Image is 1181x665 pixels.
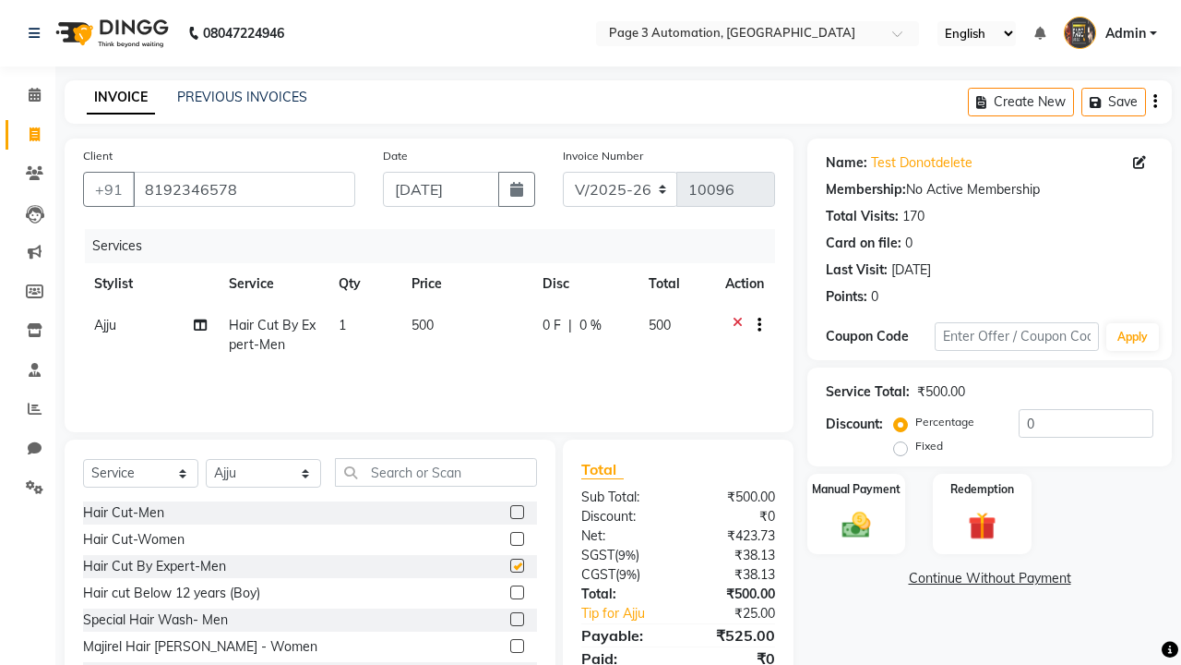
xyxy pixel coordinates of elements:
input: Search or Scan [335,458,537,487]
label: Invoice Number [563,148,643,164]
div: Net: [567,526,678,546]
div: ( ) [567,565,678,585]
div: ₹500.00 [678,488,789,507]
div: Payable: [567,624,678,647]
div: ₹25.00 [697,604,789,623]
label: Date [383,148,408,164]
th: Disc [531,263,638,305]
a: Test Donotdelete [871,153,972,173]
button: +91 [83,172,135,207]
img: logo [47,7,173,59]
div: Services [85,229,789,263]
div: Coupon Code [826,327,935,346]
div: Sub Total: [567,488,678,507]
label: Manual Payment [812,481,901,498]
input: Enter Offer / Coupon Code [935,322,1099,351]
span: 500 [412,317,434,333]
span: 0 F [543,316,561,335]
div: ₹0 [678,507,789,526]
div: Hair Cut-Women [83,530,185,550]
div: 0 [871,287,878,307]
div: Total: [567,585,678,604]
button: Save [1081,88,1146,116]
div: Points: [826,287,867,307]
div: ₹38.13 [678,546,789,565]
input: Search by Name/Mobile/Email/Code [133,172,355,207]
div: Majirel Hair [PERSON_NAME] - Women [83,637,317,657]
div: Service Total: [826,382,910,402]
div: Hair Cut-Men [83,503,164,523]
div: Discount: [826,415,883,434]
th: Stylist [83,263,218,305]
span: 9% [618,548,636,562]
div: ( ) [567,546,678,565]
a: Tip for Ajju [567,604,697,623]
span: 500 [649,317,671,333]
th: Action [714,263,775,305]
span: Hair Cut By Expert-Men [229,317,316,353]
img: Admin [1064,17,1096,49]
div: 170 [902,207,925,226]
div: Name: [826,153,867,173]
div: Card on file: [826,234,901,253]
img: _cash.svg [833,509,879,541]
b: 08047224946 [203,7,284,59]
div: 0 [905,234,913,253]
span: 9% [619,567,637,582]
div: Total Visits: [826,207,899,226]
label: Percentage [915,414,974,430]
th: Total [638,263,714,305]
button: Create New [968,88,1074,116]
div: [DATE] [891,260,931,280]
div: ₹38.13 [678,565,789,585]
label: Redemption [950,481,1014,498]
div: ₹423.73 [678,526,789,546]
div: Last Visit: [826,260,888,280]
span: | [568,316,572,335]
div: Special Hair Wash- Men [83,611,228,630]
th: Service [218,263,328,305]
span: 1 [339,317,346,333]
div: Hair Cut By Expert-Men [83,557,226,576]
span: Ajju [94,317,116,333]
div: ₹500.00 [917,382,965,402]
img: _gift.svg [960,509,1006,544]
div: ₹500.00 [678,585,789,604]
th: Price [400,263,531,305]
label: Client [83,148,113,164]
div: No Active Membership [826,180,1153,199]
span: Total [581,460,624,479]
a: PREVIOUS INVOICES [177,89,307,105]
div: Discount: [567,507,678,526]
a: Continue Without Payment [811,569,1168,588]
div: Hair cut Below 12 years (Boy) [83,584,260,603]
span: CGST [581,566,615,583]
a: INVOICE [87,81,155,115]
button: Apply [1106,323,1159,351]
label: Fixed [915,438,943,454]
span: 0 % [579,316,602,335]
span: Admin [1105,24,1146,43]
div: ₹525.00 [678,624,789,647]
th: Qty [328,263,400,305]
div: Membership: [826,180,906,199]
span: SGST [581,547,614,563]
